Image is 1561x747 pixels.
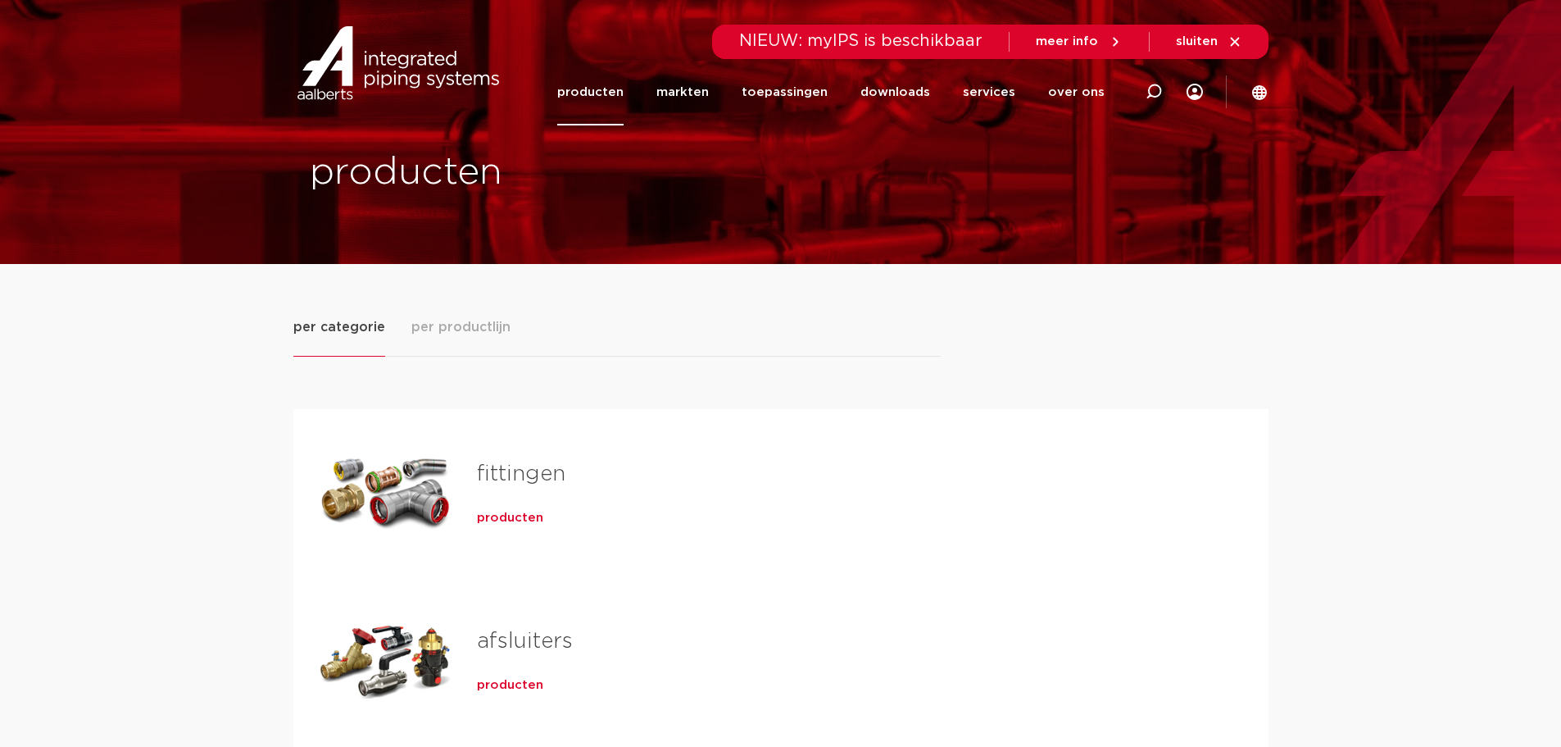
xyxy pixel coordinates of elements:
[411,317,511,337] span: per productlijn
[739,33,982,49] span: NIEUW: myIPS is beschikbaar
[656,59,709,125] a: markten
[1176,34,1242,49] a: sluiten
[1048,59,1105,125] a: over ons
[1187,59,1203,125] div: my IPS
[477,677,543,694] a: producten
[310,147,773,199] h1: producten
[963,59,1015,125] a: services
[477,463,565,485] a: fittingen
[742,59,828,125] a: toepassingen
[1036,34,1123,49] a: meer info
[860,59,930,125] a: downloads
[1176,35,1218,48] span: sluiten
[557,59,624,125] a: producten
[477,510,543,526] a: producten
[293,317,385,337] span: per categorie
[1036,35,1098,48] span: meer info
[557,59,1105,125] nav: Menu
[477,631,573,652] a: afsluiters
